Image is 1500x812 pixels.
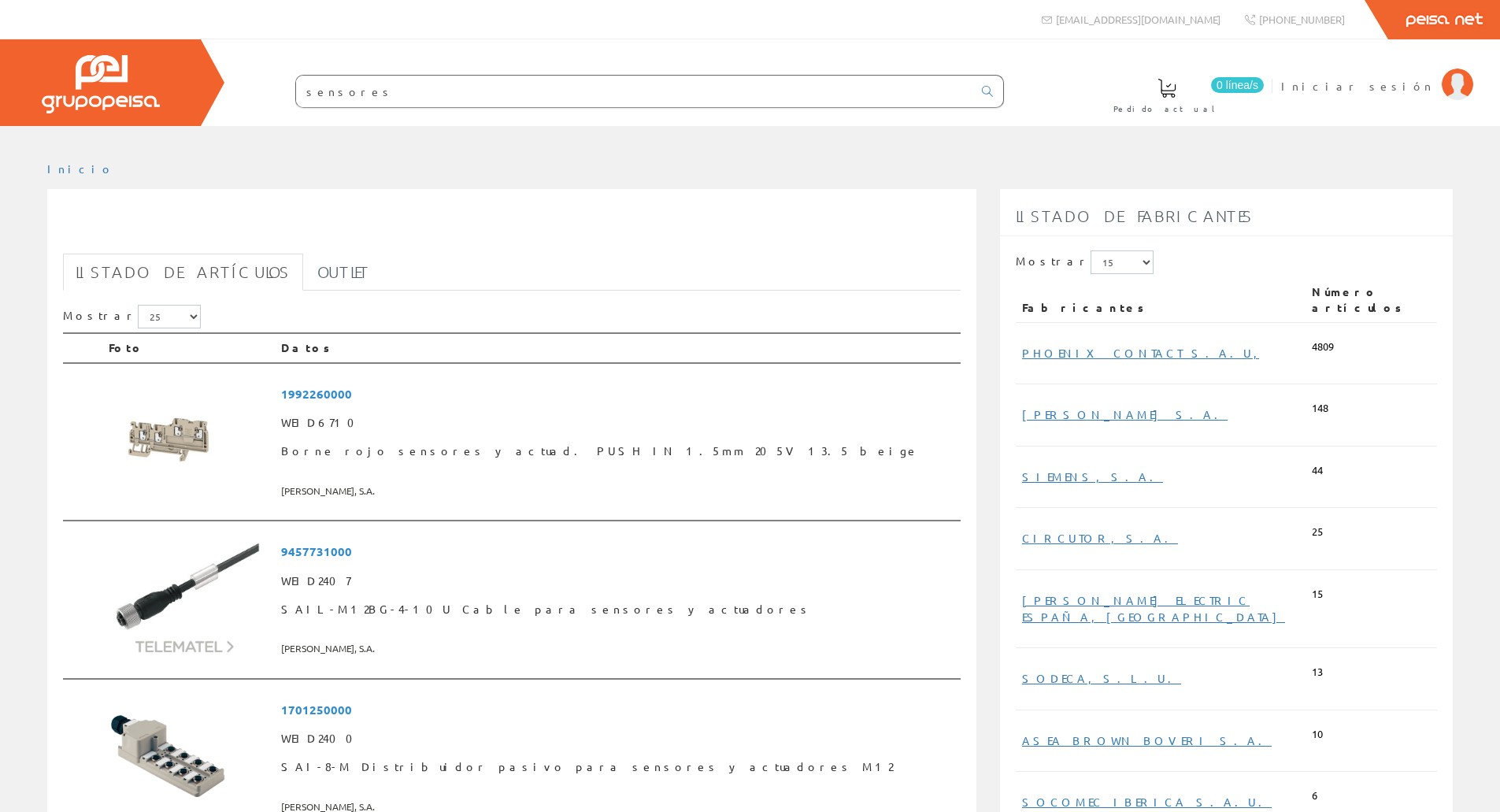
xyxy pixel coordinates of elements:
span: WEID2400 [281,725,954,753]
a: Inicio [47,161,114,176]
th: Fabricantes [1016,278,1306,322]
span: 6 [1312,788,1317,803]
span: 1992260000 [281,380,954,409]
span: Listado de fabricantes [1016,206,1254,225]
span: 0 línea/s [1211,77,1264,93]
span: SAIL-M12BG-4-10U Cable para sensores y actuadores [281,595,954,624]
img: Foto artículo SAIL-M12BG-4-10U Cable para sensores y actuadores (191.81585677749x150) [109,537,260,655]
span: Pedido actual [1113,101,1220,117]
a: ASEA BROWN BOVERI S.A. [1022,733,1272,747]
span: 9457731000 [281,537,954,566]
span: WEID2407 [281,567,954,595]
input: Buscar ... [296,76,972,107]
span: [EMAIL_ADDRESS][DOMAIN_NAME] [1056,13,1220,26]
a: [PERSON_NAME] ELECTRIC ESPAÑA, [GEOGRAPHIC_DATA] [1022,593,1285,624]
a: SOCOMEC IBERICA S.A.U. [1022,795,1272,809]
select: Mostrar [138,305,201,328]
label: Mostrar [1016,250,1154,274]
span: 25 [1312,525,1323,539]
a: PHOENIX CONTACT S.A.U, [1022,346,1259,360]
span: 10 [1312,727,1323,742]
a: SIEMENS, S.A. [1022,469,1163,484]
span: 13 [1312,665,1323,680]
a: Iniciar sesión [1281,65,1473,80]
span: WEID6710 [281,409,954,437]
a: CIRCUTOR, S.A. [1022,531,1178,545]
img: Grupo Peisa [42,55,160,113]
span: SAI-8-M Distribuidor pasivo para sensores y actuadores M12 [281,753,954,781]
th: Datos [275,333,961,363]
span: [PHONE_NUMBER] [1259,13,1345,26]
select: Mostrar [1091,250,1154,274]
span: 44 [1312,463,1323,478]
a: [PERSON_NAME] S.A. [1022,407,1228,421]
a: SODECA, S.L.U. [1022,671,1181,685]
img: Foto artículo Borne rojo sensores y actuad. PUSH IN 1.5mm 205V 13.5 beige (150x150) [109,380,227,498]
a: Outlet [305,254,383,291]
span: 4809 [1312,339,1334,354]
span: 1701250000 [281,695,954,725]
th: Foto [102,333,275,363]
span: 148 [1312,401,1328,416]
span: 15 [1312,587,1323,602]
label: Mostrar [63,305,201,328]
h1: sensores [63,214,961,246]
span: [PERSON_NAME], S.A. [281,478,954,504]
th: Número artículos [1306,278,1437,322]
a: Listado de artículos [63,254,303,291]
span: Borne rojo sensores y actuad. PUSH IN 1.5mm 205V 13.5 beige [281,437,954,465]
span: Iniciar sesión [1281,78,1434,94]
span: [PERSON_NAME], S.A. [281,636,954,662]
